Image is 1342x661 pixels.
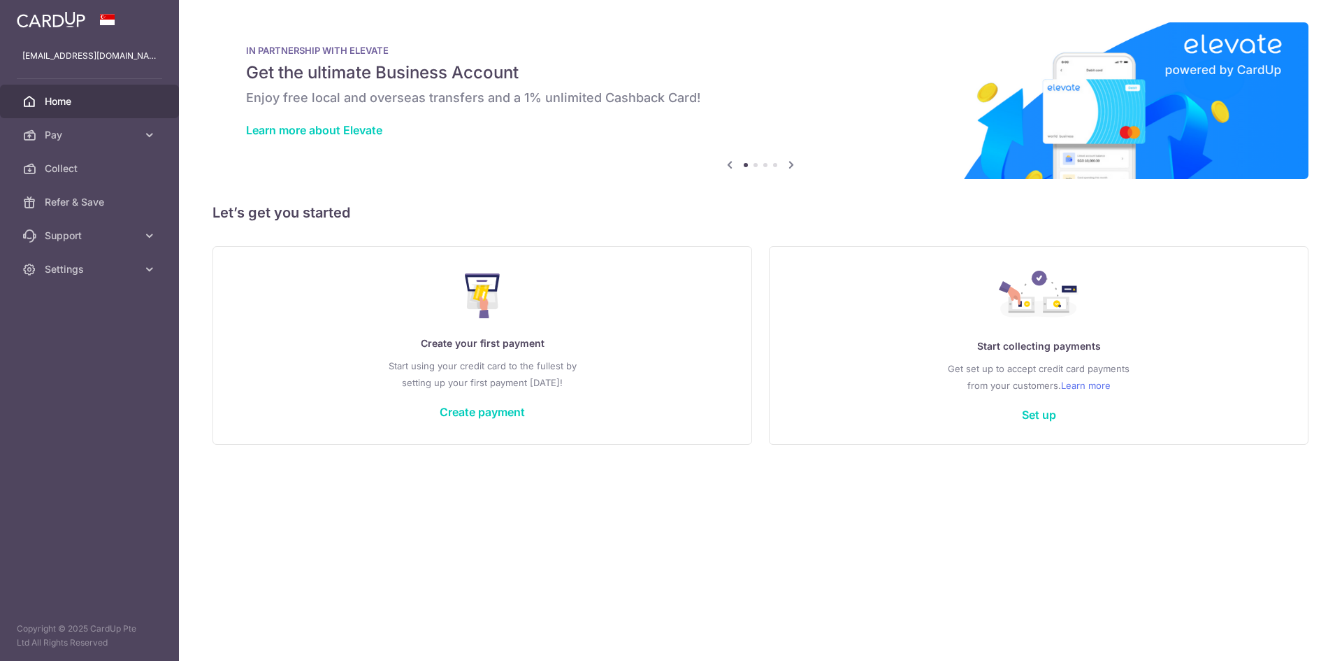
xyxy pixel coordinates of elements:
h6: Enjoy free local and overseas transfers and a 1% unlimited Cashback Card! [246,90,1275,106]
span: Pay [45,128,137,142]
iframe: Opens a widget where you can find more information [1253,619,1328,654]
a: Learn more [1061,377,1111,394]
p: IN PARTNERSHIP WITH ELEVATE [246,45,1275,56]
img: CardUp [17,11,85,28]
span: Collect [45,162,137,176]
span: Settings [45,262,137,276]
img: Renovation banner [212,22,1308,179]
img: Collect Payment [999,271,1078,321]
a: Learn more about Elevate [246,123,382,137]
span: Home [45,94,137,108]
span: Support [45,229,137,243]
span: Refer & Save [45,195,137,209]
h5: Get the ultimate Business Account [246,62,1275,84]
p: [EMAIL_ADDRESS][DOMAIN_NAME] [22,49,157,63]
img: Make Payment [465,273,500,318]
a: Create payment [440,405,525,419]
p: Start using your credit card to the fullest by setting up your first payment [DATE]! [241,357,723,391]
p: Start collecting payments [798,338,1280,355]
p: Get set up to accept credit card payments from your customers. [798,360,1280,394]
p: Create your first payment [241,335,723,352]
a: Set up [1022,408,1056,422]
h5: Let’s get you started [212,201,1308,224]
